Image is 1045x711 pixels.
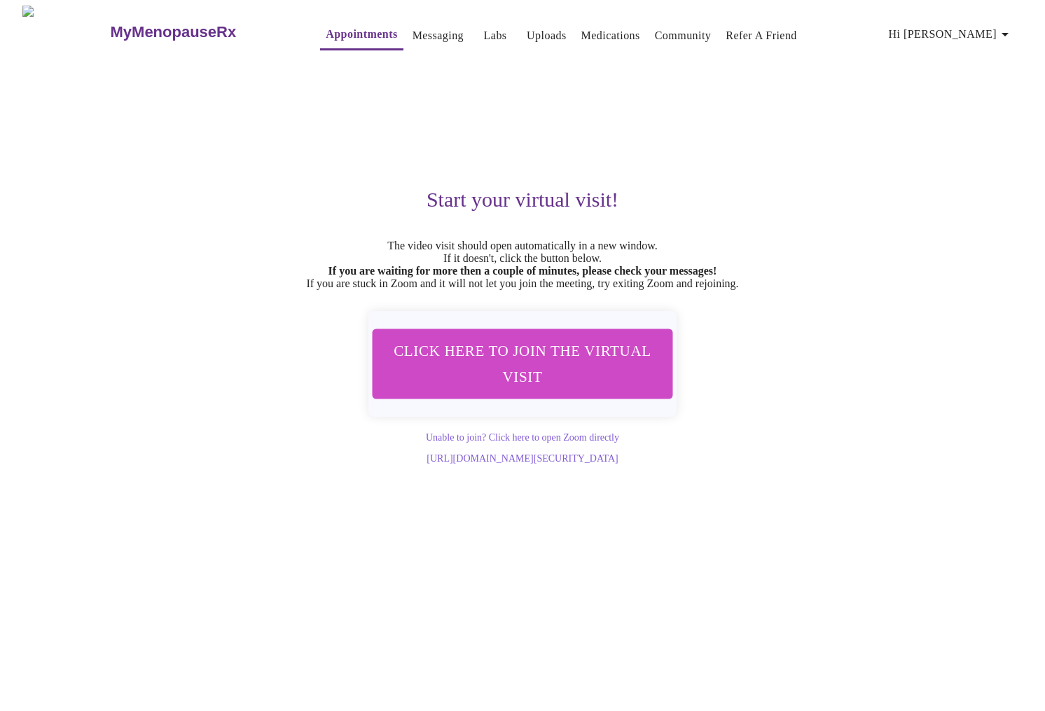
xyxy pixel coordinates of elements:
[91,188,954,212] h3: Start your virtual visit!
[109,8,292,57] a: MyMenopauseRx
[320,20,403,50] button: Appointments
[655,26,712,46] a: Community
[326,25,397,44] a: Appointments
[22,6,109,58] img: MyMenopauseRx Logo
[413,26,464,46] a: Messaging
[883,20,1019,48] button: Hi [PERSON_NAME]
[889,25,1013,44] span: Hi [PERSON_NAME]
[581,26,640,46] a: Medications
[484,26,507,46] a: Labs
[726,26,797,46] a: Refer a Friend
[372,329,672,399] button: Click here to join the virtual visit
[407,22,469,50] button: Messaging
[427,453,618,464] a: [URL][DOMAIN_NAME][SECURITY_DATA]
[91,240,954,290] p: The video visit should open automatically in a new window. If it doesn't, click the button below....
[391,338,654,389] span: Click here to join the virtual visit
[576,22,646,50] button: Medications
[111,23,237,41] h3: MyMenopauseRx
[649,22,717,50] button: Community
[720,22,803,50] button: Refer a Friend
[426,432,619,443] a: Unable to join? Click here to open Zoom directly
[527,26,567,46] a: Uploads
[328,265,717,277] strong: If you are waiting for more then a couple of minutes, please check your messages!
[473,22,518,50] button: Labs
[521,22,572,50] button: Uploads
